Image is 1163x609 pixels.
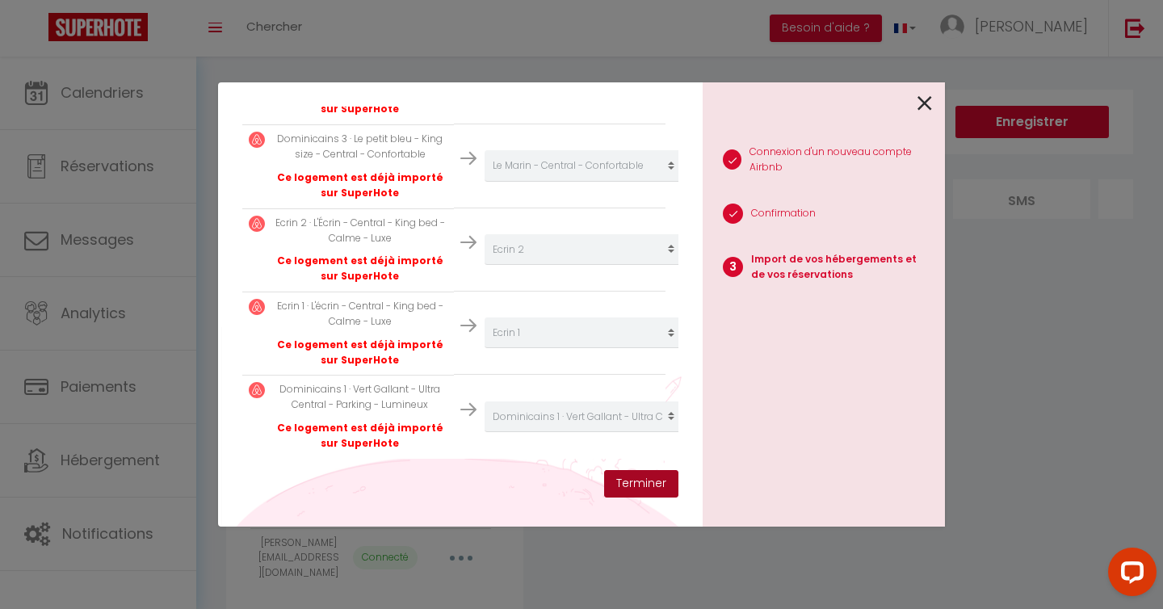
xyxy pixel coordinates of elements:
[749,145,932,175] p: Connexion d'un nouveau compte Airbnb
[273,421,447,451] p: Ce logement est déjà importé sur SuperHote
[273,338,447,368] p: Ce logement est déjà importé sur SuperHote
[1095,541,1163,609] iframe: LiveChat chat widget
[273,382,447,413] p: Dominicains 1 · Vert Gallant - Ultra Central - Parking - Lumineux
[604,470,678,498] button: Terminer
[273,299,447,330] p: Ecrin 1 · L'écrin - Central - King bed - Calme - Luxe
[751,252,932,283] p: Import de vos hébergements et de vos réservations
[273,216,447,246] p: Ecrin 2 · L'Écrin - Central - King bed - Calme - Luxe
[273,132,447,162] p: Dominicains 3 · Le petit bleu - King size - Central - Confortable
[273,254,447,284] p: Ce logement est déjà importé sur SuperHote
[751,206,816,221] p: Confirmation
[723,257,743,277] span: 3
[273,170,447,201] p: Ce logement est déjà importé sur SuperHote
